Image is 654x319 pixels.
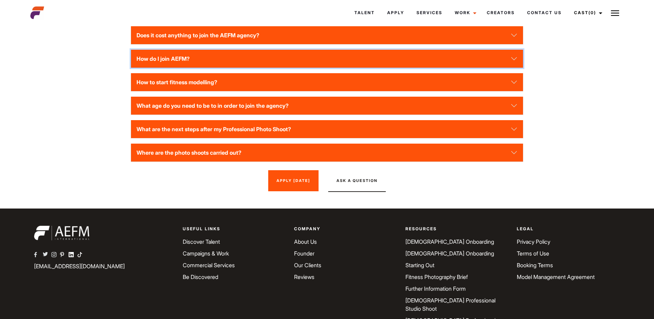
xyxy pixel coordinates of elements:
[183,273,218,280] a: Be Discovered
[268,170,319,192] a: Apply [DATE]
[481,3,521,22] a: Creators
[348,3,381,22] a: Talent
[568,3,606,22] a: Cast(0)
[60,251,69,259] a: AEFM Pinterest
[34,263,125,270] a: [EMAIL_ADDRESS][DOMAIN_NAME]
[517,273,595,280] a: Model Management Agreement
[43,251,51,259] a: AEFM Twitter
[405,297,495,312] a: [DEMOGRAPHIC_DATA] Professional Studio Shoot
[69,251,77,259] a: AEFM Linkedin
[611,9,619,17] img: Burger icon
[34,226,89,240] img: aefm-brand-22-white.png
[294,238,317,245] a: About Us
[517,226,620,232] p: Legal
[183,262,235,269] a: Commercial Services
[381,3,410,22] a: Apply
[183,250,229,257] a: Campaigns & Work
[517,262,553,269] a: Booking Terms
[294,262,321,269] a: Our Clients
[183,238,220,245] a: Discover Talent
[131,26,523,44] button: Does it cost anything to join the AEFM agency?
[77,251,86,259] a: AEFM TikTok
[131,50,523,68] button: How do I join AEFM?
[131,73,523,91] button: How to start fitness modelling?
[521,3,568,22] a: Contact Us
[410,3,449,22] a: Services
[449,3,481,22] a: Work
[131,97,523,115] button: What age do you need to be to in order to join the agency?
[30,6,44,20] img: cropped-aefm-brand-fav-22-square.png
[405,262,434,269] a: Starting Out
[183,226,286,232] p: Useful Links
[405,285,466,292] a: Further Information Form
[517,250,549,257] a: Terms of Use
[294,273,314,280] a: Reviews
[294,226,397,232] p: Company
[328,170,386,192] button: Ask A Question
[51,251,60,259] a: AEFM Instagram
[131,144,523,162] button: Where are the photo shoots carried out?
[34,251,43,259] a: AEFM Facebook
[588,10,596,15] span: (0)
[405,238,494,245] a: [DEMOGRAPHIC_DATA] Onboarding
[131,120,523,138] button: What are the next steps after my Professional Photo Shoot?
[405,226,509,232] p: Resources
[294,250,314,257] a: Founder
[405,273,468,280] a: Fitness Photography Brief
[405,250,494,257] a: [DEMOGRAPHIC_DATA] Onboarding
[517,238,550,245] a: Privacy Policy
